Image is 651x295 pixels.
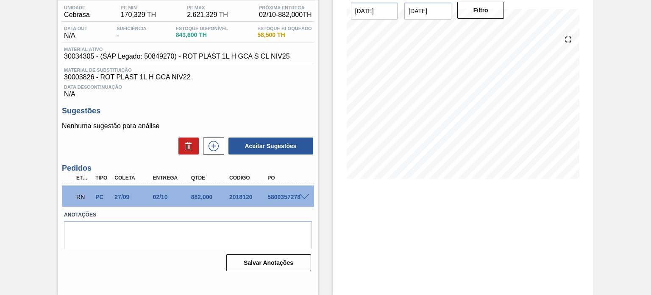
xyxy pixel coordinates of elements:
[64,209,312,221] label: Anotações
[265,194,307,200] div: 5800357278
[64,67,312,73] span: Material de Substituição
[227,175,269,181] div: Código
[176,26,228,31] span: Estoque Disponível
[457,2,504,19] button: Filtro
[176,32,228,38] span: 843,600 TH
[117,26,146,31] span: Suficiência
[64,11,89,19] span: Cebrasa
[404,3,451,20] input: dd/mm/yyyy
[93,194,112,200] div: Pedido de Compra
[112,194,154,200] div: 27/09/2025
[351,3,398,20] input: dd/mm/yyyy
[76,194,91,200] p: RN
[62,122,314,130] p: Nenhuma sugestão para análise
[64,73,312,81] span: 30003826 - ROT PLAST 1L H GCA NIV22
[174,138,199,155] div: Excluir Sugestões
[227,194,269,200] div: 2018120
[64,26,87,31] span: Data out
[151,194,193,200] div: 02/10/2025
[62,107,314,115] h3: Sugestões
[112,175,154,181] div: Coleta
[62,164,314,173] h3: Pedidos
[189,175,231,181] div: Qtde
[224,137,314,155] div: Aceitar Sugestões
[228,138,313,155] button: Aceitar Sugestões
[259,5,312,10] span: Próxima Entrega
[62,26,89,39] div: N/A
[189,194,231,200] div: 882,000
[93,175,112,181] div: Tipo
[226,254,311,271] button: Salvar Anotações
[121,5,156,10] span: PE MIN
[187,5,228,10] span: PE MAX
[257,26,312,31] span: Estoque Bloqueado
[74,188,93,206] div: Em renegociação
[64,5,89,10] span: Unidade
[199,138,224,155] div: Nova sugestão
[265,175,307,181] div: PO
[62,81,314,98] div: N/A
[114,26,148,39] div: -
[121,11,156,19] span: 170,329 TH
[187,11,228,19] span: 2.621,329 TH
[257,32,312,38] span: 58,500 TH
[64,47,289,52] span: Material ativo
[151,175,193,181] div: Entrega
[74,175,93,181] div: Etapa
[64,53,289,60] span: 30034305 - (SAP Legado: 50849270) - ROT PLAST 1L H GCA S CL NIV25
[64,84,312,90] span: Data Descontinuação
[259,11,312,19] span: 02/10 - 882,000 TH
